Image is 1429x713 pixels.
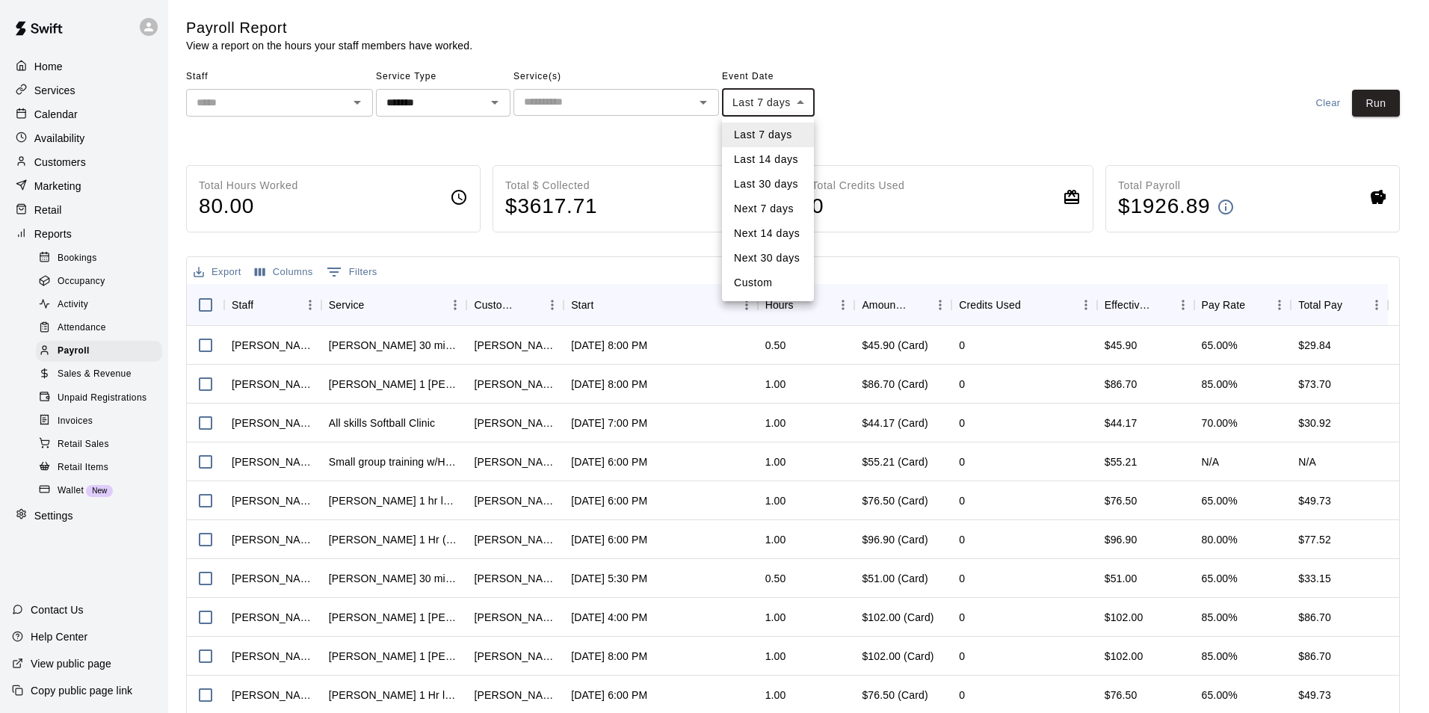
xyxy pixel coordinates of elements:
[722,246,814,271] li: Next 30 days
[722,197,814,221] li: Next 7 days
[722,221,814,246] li: Next 14 days
[722,271,814,295] li: Custom
[722,172,814,197] li: Last 30 days
[722,147,814,172] li: Last 14 days
[722,123,814,147] li: Last 7 days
